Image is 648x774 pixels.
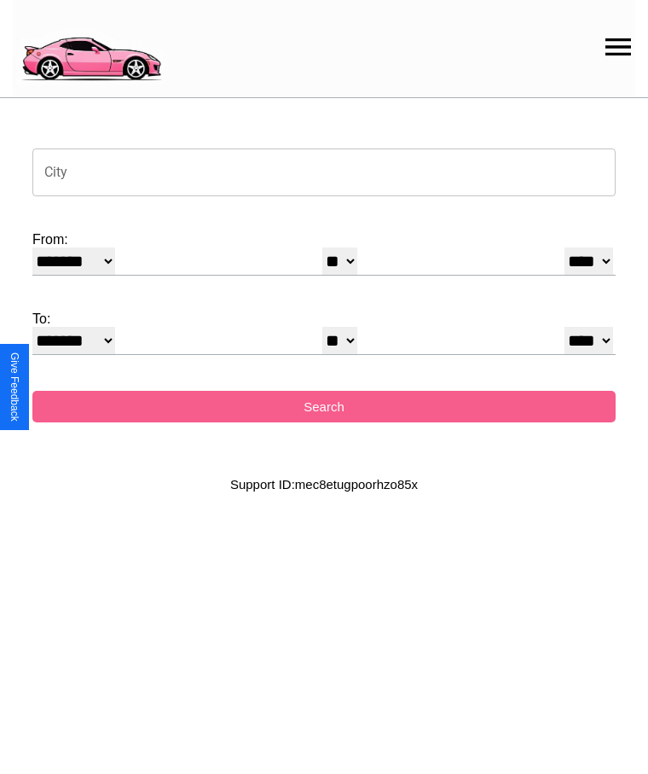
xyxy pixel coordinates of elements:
label: To: [32,311,616,327]
label: From: [32,232,616,247]
button: Search [32,391,616,422]
p: Support ID: mec8etugpoorhzo85x [230,473,418,496]
div: Give Feedback [9,352,20,422]
img: logo [13,9,169,85]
